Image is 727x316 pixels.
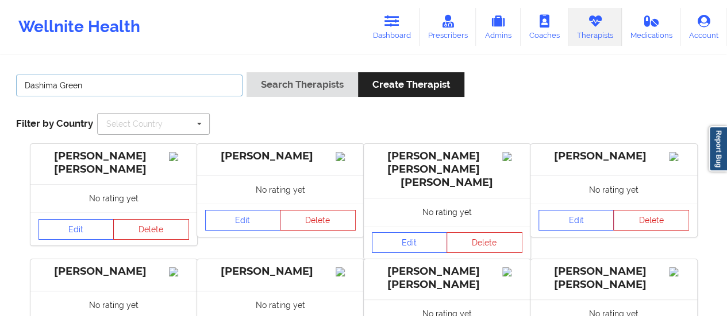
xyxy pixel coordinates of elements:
[530,175,697,204] div: No rating yet
[39,219,114,240] a: Edit
[39,265,189,278] div: [PERSON_NAME]
[420,8,476,46] a: Prescribers
[538,150,689,163] div: [PERSON_NAME]
[669,267,689,276] img: Image%2Fplaceholer-image.png
[372,150,522,189] div: [PERSON_NAME] [PERSON_NAME] [PERSON_NAME]
[106,120,163,128] div: Select Country
[521,8,568,46] a: Coaches
[336,267,356,276] img: Image%2Fplaceholer-image.png
[502,267,522,276] img: Image%2Fplaceholer-image.png
[372,232,448,253] a: Edit
[622,8,681,46] a: Medications
[680,8,727,46] a: Account
[336,152,356,161] img: Image%2Fplaceholer-image.png
[669,152,689,161] img: Image%2Fplaceholer-image.png
[205,150,356,163] div: [PERSON_NAME]
[476,8,521,46] a: Admins
[538,265,689,291] div: [PERSON_NAME] [PERSON_NAME]
[16,75,243,96] input: Search Keywords
[372,265,522,291] div: [PERSON_NAME] [PERSON_NAME]
[447,232,522,253] button: Delete
[197,175,364,204] div: No rating yet
[205,210,281,231] a: Edit
[709,126,727,171] a: Report Bug
[205,265,356,278] div: [PERSON_NAME]
[30,184,197,212] div: No rating yet
[502,152,522,161] img: Image%2Fplaceholer-image.png
[538,210,614,231] a: Edit
[169,152,189,161] img: Image%2Fplaceholer-image.png
[247,72,358,97] button: Search Therapists
[364,198,530,226] div: No rating yet
[280,210,356,231] button: Delete
[16,118,93,129] span: Filter by Country
[169,267,189,276] img: Image%2Fplaceholer-image.png
[358,72,464,97] button: Create Therapist
[113,219,189,240] button: Delete
[364,8,420,46] a: Dashboard
[613,210,689,231] button: Delete
[568,8,622,46] a: Therapists
[39,150,189,176] div: [PERSON_NAME] [PERSON_NAME]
